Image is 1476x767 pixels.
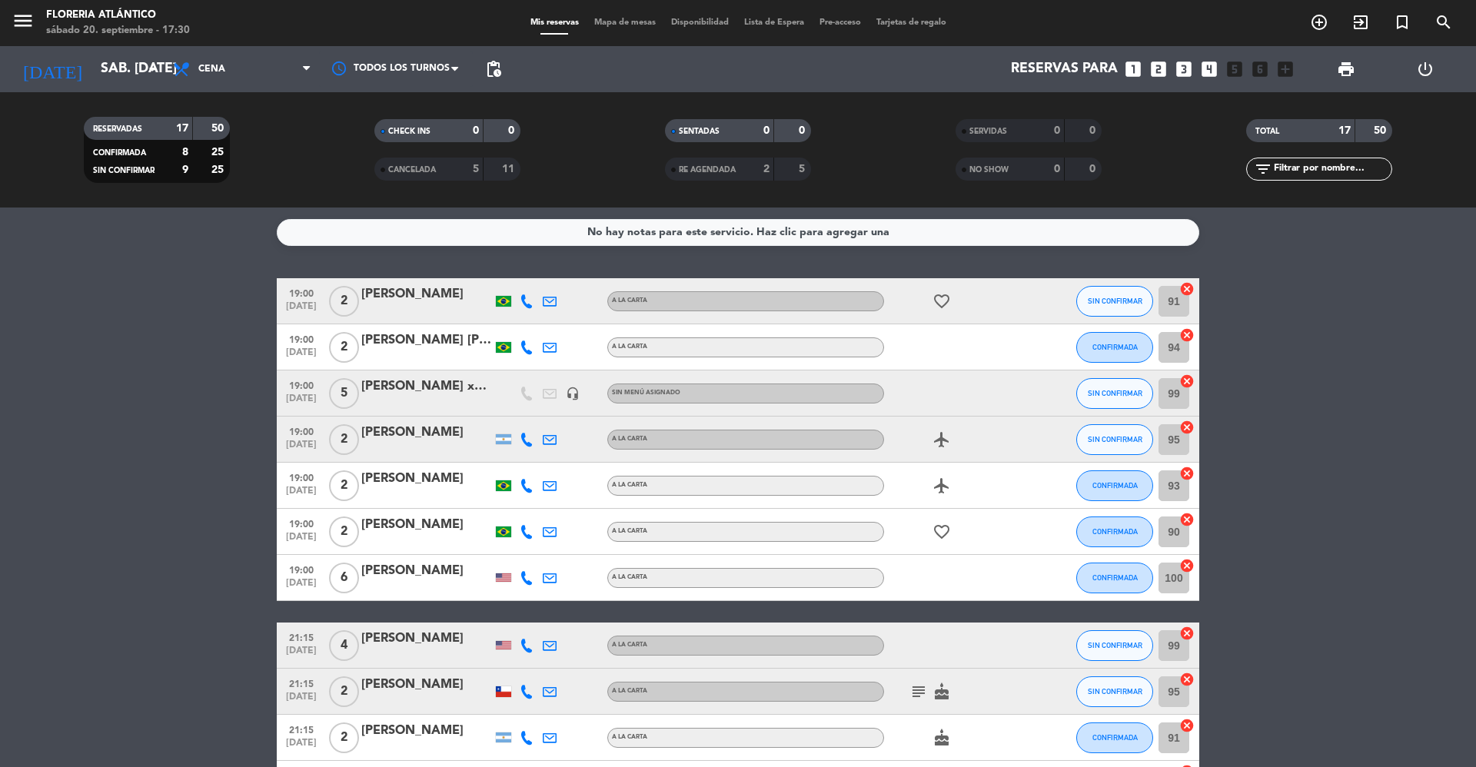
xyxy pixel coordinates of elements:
[361,515,492,535] div: [PERSON_NAME]
[1225,59,1245,79] i: looks_5
[329,378,359,409] span: 5
[799,125,808,136] strong: 0
[182,147,188,158] strong: 8
[587,18,663,27] span: Mapa de mesas
[1088,641,1142,649] span: SIN CONFIRMAR
[282,674,321,692] span: 21:15
[282,440,321,457] span: [DATE]
[282,284,321,301] span: 19:00
[1179,558,1195,573] i: cancel
[282,301,321,319] span: [DATE]
[1174,59,1194,79] i: looks_3
[1092,481,1138,490] span: CONFIRMADA
[93,125,142,133] span: RESERVADAS
[1076,722,1153,753] button: CONFIRMADA
[612,344,647,350] span: A LA CARTA
[1310,13,1328,32] i: add_circle_outline
[812,18,869,27] span: Pre-acceso
[1416,60,1434,78] i: power_settings_new
[282,347,321,365] span: [DATE]
[282,514,321,532] span: 19:00
[1179,281,1195,297] i: cancel
[1076,470,1153,501] button: CONFIRMADA
[763,125,770,136] strong: 0
[969,166,1009,174] span: NO SHOW
[361,721,492,741] div: [PERSON_NAME]
[1179,512,1195,527] i: cancel
[1088,389,1142,397] span: SIN CONFIRMAR
[1179,374,1195,389] i: cancel
[1092,343,1138,351] span: CONFIRMADA
[176,123,188,134] strong: 17
[763,164,770,174] strong: 2
[1092,573,1138,582] span: CONFIRMADA
[612,642,647,648] span: A LA CARTA
[932,476,951,495] i: airplanemode_active
[1123,59,1143,79] i: looks_one
[282,532,321,550] span: [DATE]
[1089,125,1099,136] strong: 0
[612,734,647,740] span: A LA CARTA
[282,486,321,503] span: [DATE]
[1337,60,1355,78] span: print
[361,469,492,489] div: [PERSON_NAME]
[329,516,359,547] span: 2
[329,676,359,707] span: 2
[361,284,492,304] div: [PERSON_NAME]
[282,738,321,755] span: [DATE]
[663,18,736,27] span: Disponibilidad
[1076,378,1153,409] button: SIN CONFIRMAR
[612,528,647,534] span: A LA CARTA
[211,147,227,158] strong: 25
[484,60,503,78] span: pending_actions
[1179,466,1195,481] i: cancel
[361,629,492,649] div: [PERSON_NAME]
[361,330,492,350] div: [PERSON_NAME] [PERSON_NAME]
[508,125,517,136] strong: 0
[329,630,359,661] span: 4
[612,482,647,488] span: A LA CARTA
[12,9,35,32] i: menu
[282,578,321,596] span: [DATE]
[587,224,889,241] div: No hay notas para este servicio. Haz clic para agregar una
[1272,161,1391,178] input: Filtrar por nombre...
[361,561,492,581] div: [PERSON_NAME]
[388,128,430,135] span: CHECK INS
[679,128,720,135] span: SENTADAS
[473,164,479,174] strong: 5
[12,52,93,86] i: [DATE]
[1275,59,1295,79] i: add_box
[1092,733,1138,742] span: CONFIRMADA
[502,164,517,174] strong: 11
[1149,59,1168,79] i: looks_two
[1255,128,1279,135] span: TOTAL
[1054,164,1060,174] strong: 0
[1179,672,1195,687] i: cancel
[93,149,146,157] span: CONFIRMADA
[736,18,812,27] span: Lista de Espera
[211,164,227,175] strong: 25
[1179,718,1195,733] i: cancel
[329,424,359,455] span: 2
[1199,59,1219,79] i: looks_4
[1338,125,1351,136] strong: 17
[1076,676,1153,707] button: SIN CONFIRMAR
[211,123,227,134] strong: 50
[909,682,928,701] i: subject
[612,574,647,580] span: A LA CARTA
[282,692,321,709] span: [DATE]
[566,387,580,400] i: headset_mic
[282,330,321,347] span: 19:00
[1088,687,1142,696] span: SIN CONFIRMAR
[1011,61,1118,77] span: Reservas para
[1179,420,1195,435] i: cancel
[679,166,736,174] span: RE AGENDADA
[282,646,321,663] span: [DATE]
[1092,527,1138,536] span: CONFIRMADA
[1054,125,1060,136] strong: 0
[329,722,359,753] span: 2
[143,60,161,78] i: arrow_drop_down
[1250,59,1270,79] i: looks_6
[1374,125,1389,136] strong: 50
[932,682,951,701] i: cake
